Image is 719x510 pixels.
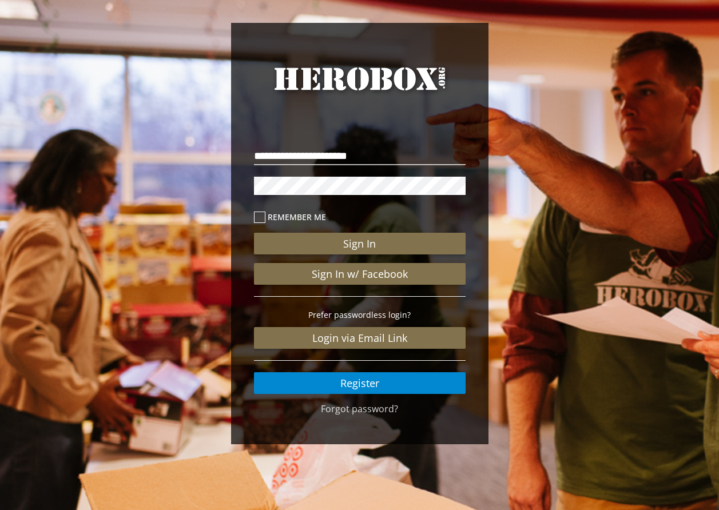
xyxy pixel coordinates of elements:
[254,63,466,115] a: HeroBox
[254,233,466,254] button: Sign In
[254,263,466,285] a: Sign In w/ Facebook
[254,327,466,349] a: Login via Email Link
[254,210,466,224] label: Remember me
[321,403,398,415] a: Forgot password?
[254,308,466,321] p: Prefer passwordless login?
[254,372,466,394] a: Register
